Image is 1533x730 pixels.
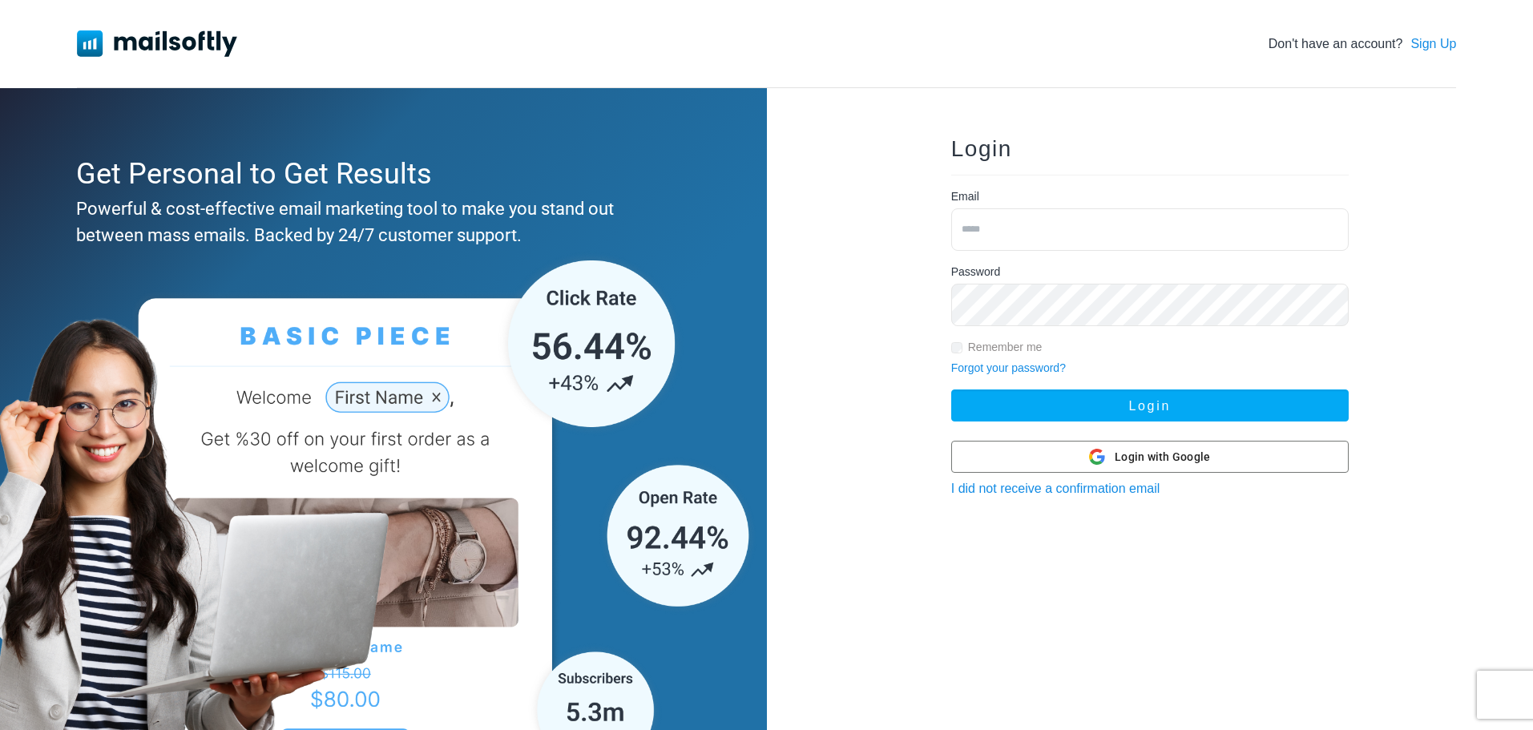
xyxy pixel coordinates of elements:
[951,361,1066,374] a: Forgot your password?
[951,482,1160,495] a: I did not receive a confirmation email
[951,389,1349,421] button: Login
[951,136,1012,161] span: Login
[951,264,1000,280] label: Password
[1115,449,1210,466] span: Login with Google
[951,188,979,205] label: Email
[951,441,1349,473] button: Login with Google
[968,339,1043,356] label: Remember me
[1269,34,1457,54] div: Don't have an account?
[76,196,683,248] div: Powerful & cost-effective email marketing tool to make you stand out between mass emails. Backed ...
[1410,34,1456,54] a: Sign Up
[77,30,237,56] img: Mailsoftly
[76,152,683,196] div: Get Personal to Get Results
